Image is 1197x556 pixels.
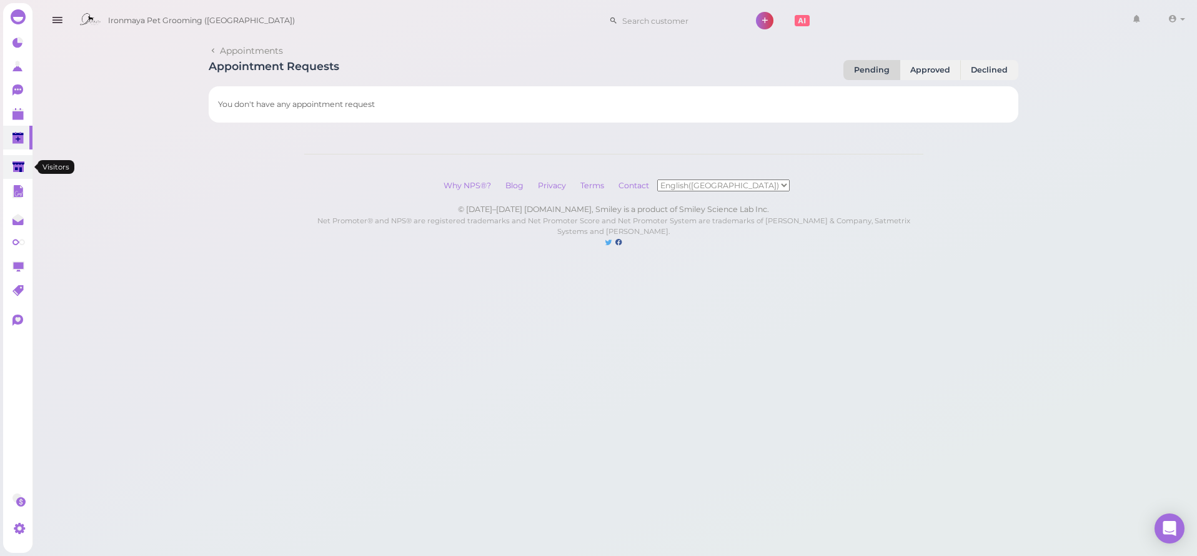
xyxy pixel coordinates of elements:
[960,60,1018,80] a: Declined
[1155,513,1185,543] div: Open Intercom Messenger
[900,60,961,80] a: Approved
[574,181,610,190] a: Terms
[37,160,74,174] div: Visitors
[304,204,923,215] div: © [DATE]–[DATE] [DOMAIN_NAME], Smiley is a product of Smiley Science Lab Inc.
[499,181,530,190] a: Blog
[843,60,900,80] a: Pending
[532,181,572,190] a: Privacy
[209,44,346,57] a: Appointments
[209,93,1018,116] li: You don't have any appointment request
[317,216,910,236] small: Net Promoter® and NPS® are registered trademarks and Net Promoter Score and Net Promoter System a...
[437,181,497,190] a: Why NPS®?
[618,11,739,31] input: Search customer
[209,60,339,80] h1: Appointment Requests
[612,181,657,190] a: Contact
[108,3,295,38] span: Ironmaya Pet Grooming ([GEOGRAPHIC_DATA])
